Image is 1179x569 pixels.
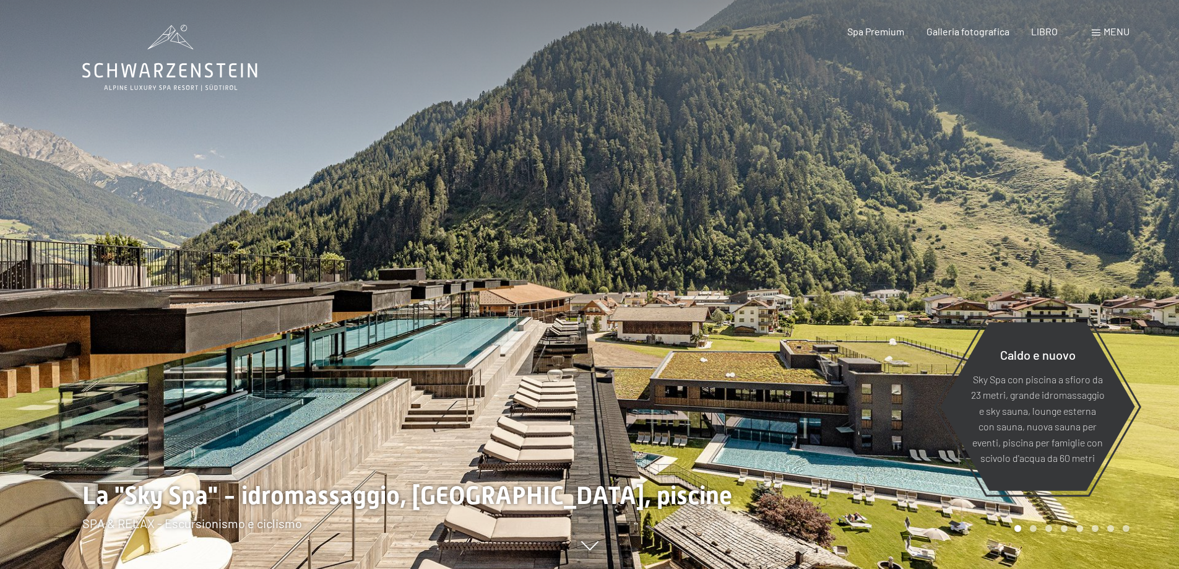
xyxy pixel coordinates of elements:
div: Pagina Carosello 1 (Diapositiva corrente) [1014,525,1021,532]
div: Paginazione carosello [1010,525,1129,532]
font: Caldo e nuovo [1000,347,1076,362]
div: Pagina 3 della giostra [1045,525,1052,532]
a: Galleria fotografica [926,25,1009,37]
a: LIBRO [1031,25,1058,37]
div: Pagina 8 della giostra [1123,525,1129,532]
a: Spa Premium [847,25,904,37]
a: Caldo e nuovo Sky Spa con piscina a sfioro da 23 metri, grande idromassaggio e sky sauna, lounge ... [939,321,1136,492]
div: Pagina 6 della giostra [1092,525,1099,532]
font: menu [1103,25,1129,37]
div: Carosello Pagina 7 [1107,525,1114,532]
div: Pagina 5 della giostra [1076,525,1083,532]
div: Carosello Pagina 2 [1030,525,1037,532]
font: Sky Spa con piscina a sfioro da 23 metri, grande idromassaggio e sky sauna, lounge esterna con sa... [971,373,1105,464]
div: Pagina 4 del carosello [1061,525,1068,532]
